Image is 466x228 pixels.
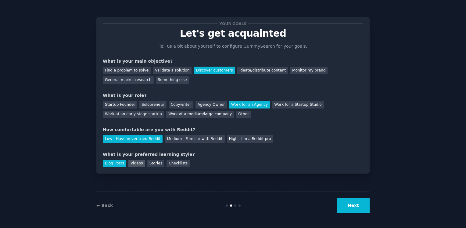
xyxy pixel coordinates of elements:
[128,160,145,167] div: Videos
[103,58,363,64] div: What is your main objective?
[236,111,251,118] div: Other
[103,92,363,99] div: What is your role?
[337,198,370,213] button: Next
[139,101,166,108] div: Solopreneur
[195,101,227,108] div: Agency Owner
[169,101,193,108] div: Copywriter
[103,111,164,118] div: Work at an early stage startup
[103,28,363,39] p: Let's get acquainted
[290,67,328,74] div: Monitor my brand
[103,101,137,108] div: Startup Founder
[229,101,270,108] div: Work for an Agency
[167,160,190,167] div: Checklists
[147,160,164,167] div: Stories
[272,101,324,108] div: Work for a Startup Studio
[227,135,273,143] div: High - I'm a Reddit pro
[103,135,163,143] div: Low - Have never tried Reddit
[103,127,363,133] div: How comfortable are you with Reddit?
[156,76,189,84] div: Something else
[103,160,126,167] div: Blog Posts
[103,151,363,158] div: What is your preferred learning style?
[103,67,151,74] div: Find a problem to solve
[153,67,192,74] div: Validate a solution
[156,43,310,50] p: Tell us a bit about yourself to configure GummySearch for your goals.
[103,76,154,84] div: General market research
[166,111,234,118] div: Work at a medium/large company
[165,135,224,143] div: Medium - Familiar with Reddit
[96,203,113,208] a: ← Back
[237,67,288,74] div: Ideate/distribute content
[218,20,248,27] span: Your goals
[194,67,235,74] div: Discover customers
